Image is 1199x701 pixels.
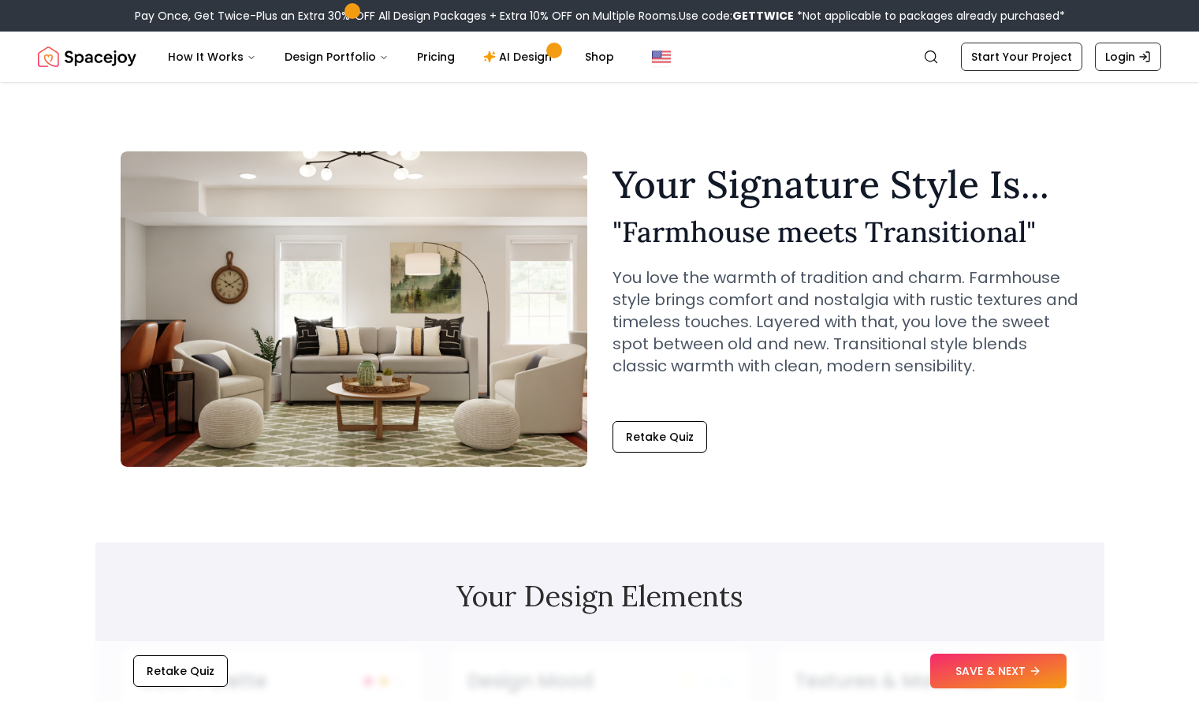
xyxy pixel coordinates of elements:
[155,41,627,73] nav: Main
[732,8,794,24] b: GETTWICE
[404,41,467,73] a: Pricing
[613,166,1079,203] h1: Your Signature Style Is...
[121,580,1079,612] h2: Your Design Elements
[930,654,1067,688] button: SAVE & NEXT
[1095,43,1161,71] a: Login
[272,41,401,73] button: Design Portfolio
[613,421,707,453] button: Retake Quiz
[652,47,671,66] img: United States
[572,41,627,73] a: Shop
[613,267,1079,377] p: You love the warmth of tradition and charm. Farmhouse style brings comfort and nostalgia with rus...
[133,655,228,687] button: Retake Quiz
[155,41,269,73] button: How It Works
[794,8,1065,24] span: *Not applicable to packages already purchased*
[135,8,1065,24] div: Pay Once, Get Twice-Plus an Extra 30% OFF All Design Packages + Extra 10% OFF on Multiple Rooms.
[38,41,136,73] a: Spacejoy
[471,41,569,73] a: AI Design
[679,8,794,24] span: Use code:
[38,32,1161,82] nav: Global
[121,151,587,467] img: Farmhouse meets Transitional Style Example
[613,216,1079,248] h2: " Farmhouse meets Transitional "
[961,43,1082,71] a: Start Your Project
[38,41,136,73] img: Spacejoy Logo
